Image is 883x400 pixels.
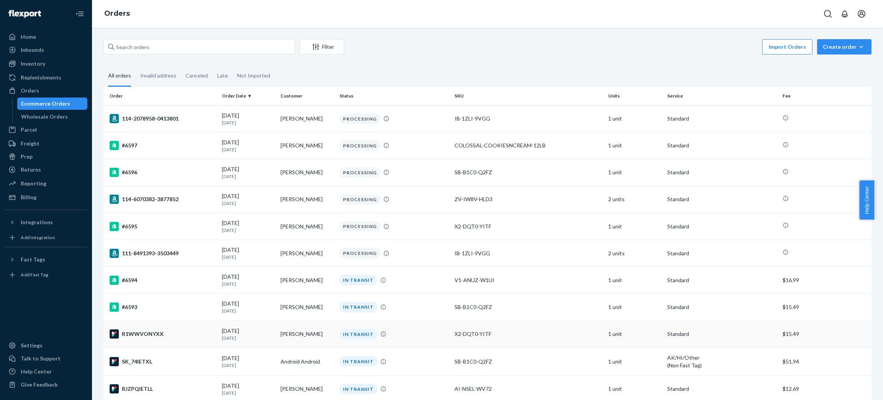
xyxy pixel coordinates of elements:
[667,195,776,203] p: Standard
[455,115,602,122] div: IB-1ZLI-9VGG
[222,390,275,396] p: [DATE]
[340,384,377,394] div: IN TRANSIT
[21,153,33,160] div: Prep
[455,385,602,393] div: AI-NSEL-WV72
[21,87,39,94] div: Orders
[5,253,87,266] button: Fast Tags
[451,87,605,105] th: SKU
[140,66,176,86] div: Invalid address
[667,115,776,122] p: Standard
[21,218,53,226] div: Integrations
[455,276,602,284] div: V1-ANUZ-W1UI
[281,93,333,99] div: Customer
[455,330,602,338] div: X2-DQT0-YITF
[21,46,44,54] div: Inbounds
[110,357,216,366] div: SK_74IETXL
[5,58,87,70] a: Inventory
[5,71,87,84] a: Replenishments
[667,169,776,176] p: Standard
[5,231,87,244] a: Add Integration
[185,66,208,86] div: Canceled
[21,355,61,362] div: Talk to Support
[780,294,872,321] td: $15.49
[98,3,136,25] ol: breadcrumbs
[103,39,295,55] input: Search orders
[21,342,43,349] div: Settings
[277,105,336,132] td: [PERSON_NAME]
[667,250,776,257] p: Standard
[222,165,275,180] div: [DATE]
[21,256,45,263] div: Fast Tags
[5,352,87,365] a: Talk to Support
[340,302,377,312] div: IN TRANSIT
[340,356,377,367] div: IN TRANSIT
[780,267,872,294] td: $16.99
[21,193,36,201] div: Billing
[222,281,275,287] p: [DATE]
[217,66,228,86] div: Late
[110,302,216,312] div: #6593
[17,98,88,110] a: Ecommerce Orders
[605,240,664,267] td: 2 units
[222,246,275,260] div: [DATE]
[340,167,380,178] div: PROCESSING
[820,6,835,21] button: Open Search Box
[222,146,275,153] p: [DATE]
[605,267,664,294] td: 1 unit
[277,321,336,347] td: [PERSON_NAME]
[5,44,87,56] a: Inbounds
[5,84,87,97] a: Orders
[5,137,87,150] a: Freight
[222,119,275,126] p: [DATE]
[17,111,88,123] a: Wholesale Orders
[667,330,776,338] p: Standard
[110,114,216,123] div: 114-2078958-0413801
[605,132,664,159] td: 1 unit
[455,169,602,176] div: SB-B1C0-Q2FZ
[110,249,216,258] div: 111-8491393-3503449
[455,358,602,365] div: SB-B1C0-Q2FZ
[21,368,52,375] div: Help Center
[5,379,87,391] button: Give Feedback
[300,39,344,55] button: Filter
[21,180,46,187] div: Reporting
[222,254,275,260] p: [DATE]
[104,9,130,18] a: Orders
[340,221,380,231] div: PROCESSING
[854,6,869,21] button: Open account menu
[762,39,812,55] button: Import Orders
[455,250,602,257] div: IB-1ZLI-9VGG
[455,223,602,230] div: X2-DQT0-YITF
[780,87,872,105] th: Fee
[21,271,48,278] div: Add Fast Tag
[336,87,452,105] th: Status
[859,180,874,220] button: Help Center
[110,141,216,150] div: #6597
[21,74,61,81] div: Replenishments
[103,87,219,105] th: Order
[8,10,41,18] img: Flexport logo
[110,168,216,177] div: #6596
[667,303,776,311] p: Standard
[667,385,776,393] p: Standard
[222,200,275,207] p: [DATE]
[222,227,275,233] p: [DATE]
[664,87,780,105] th: Service
[5,269,87,281] a: Add Fast Tag
[222,354,275,369] div: [DATE]
[605,87,664,105] th: Units
[222,382,275,396] div: [DATE]
[5,164,87,176] a: Returns
[110,329,216,339] div: R1WWVONYXX
[72,6,87,21] button: Close Navigation
[300,43,344,51] div: Filter
[21,113,68,121] div: Wholesale Orders
[222,327,275,341] div: [DATE]
[5,150,87,163] a: Prep
[222,173,275,180] p: [DATE]
[340,194,380,205] div: PROCESSING
[222,307,275,314] p: [DATE]
[222,362,275,369] p: [DATE]
[605,213,664,240] td: 1 unit
[455,142,602,149] div: COLOSSAL-COOKIESNCREAM-12LB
